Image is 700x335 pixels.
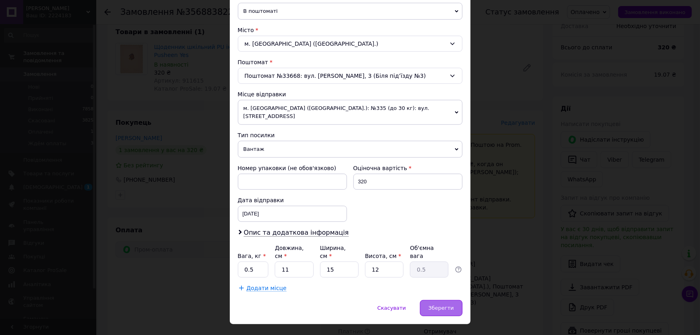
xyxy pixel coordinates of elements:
label: Ширина, см [320,245,346,259]
span: Зберегти [428,305,454,311]
div: Оціночна вартість [353,164,463,172]
label: Довжина, см [275,245,304,259]
span: Опис та додаткова інформація [244,229,349,237]
span: Місце відправки [238,91,286,97]
div: Номер упаковки (не обов'язково) [238,164,347,172]
span: м. [GEOGRAPHIC_DATA] ([GEOGRAPHIC_DATA].): №335 (до 30 кг): вул. [STREET_ADDRESS] [238,100,463,125]
div: Місто [238,26,463,34]
span: Скасувати [377,305,406,311]
span: В поштоматі [238,3,463,20]
div: Поштомат №33668: вул. [PERSON_NAME], 3 (Біля під’їзду №3) [238,68,463,84]
span: Вантаж [238,141,463,158]
div: Об'ємна вага [410,244,448,260]
div: Дата відправки [238,196,347,204]
div: м. [GEOGRAPHIC_DATA] ([GEOGRAPHIC_DATA].) [238,36,463,52]
label: Вага, кг [238,253,266,259]
span: Тип посилки [238,132,275,138]
div: Поштомат [238,58,463,66]
label: Висота, см [365,253,401,259]
span: Додати місце [247,285,287,292]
